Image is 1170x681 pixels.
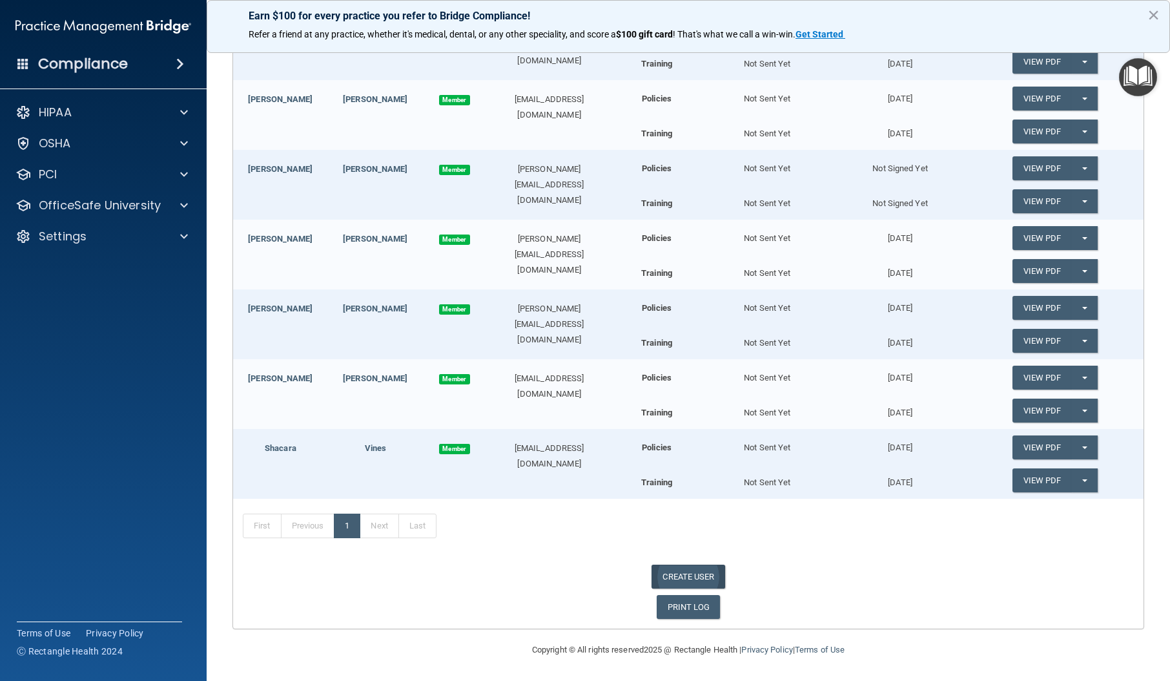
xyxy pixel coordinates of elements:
div: [DATE] [834,429,967,456]
div: Not Signed Yet [834,189,967,211]
b: Policies [642,303,672,313]
div: Copyright © All rights reserved 2025 @ Rectangle Health | | [453,629,924,671]
div: [DATE] [834,289,967,316]
span: Member [439,165,470,175]
a: Privacy Policy [86,627,144,640]
b: Training [641,59,672,68]
div: Not Sent Yet [701,259,834,281]
a: OfficeSafe University [15,198,188,213]
a: View PDF [1012,120,1072,143]
div: [PERSON_NAME][EMAIL_ADDRESS][DOMAIN_NAME] [486,162,613,208]
a: View PDF [1012,329,1072,353]
div: Not Sent Yet [701,359,834,386]
a: PCI [15,167,188,182]
span: Member [439,235,470,245]
a: View PDF [1012,226,1072,250]
a: View PDF [1012,366,1072,390]
a: View PDF [1012,50,1072,74]
b: Policies [642,163,672,173]
a: [PERSON_NAME] [248,373,313,383]
b: Training [641,129,672,138]
div: [DATE] [834,329,967,351]
button: Open Resource Center [1119,58,1157,96]
a: First [243,514,282,538]
a: Terms of Use [795,645,845,655]
div: [DATE] [834,399,967,421]
span: Ⓒ Rectangle Health 2024 [17,645,123,658]
a: [PERSON_NAME] [343,164,407,174]
p: Settings [39,229,87,244]
a: Previous [281,514,335,538]
div: Not Sent Yet [701,289,834,316]
span: Member [439,304,470,315]
div: [DATE] [834,50,967,72]
div: Not Sent Yet [701,429,834,456]
div: [EMAIL_ADDRESS][DOMAIN_NAME] [486,371,613,402]
p: Earn $100 for every practice you refer to Bridge Compliance! [249,10,1128,22]
a: Get Started [795,29,845,39]
b: Policies [642,94,672,103]
button: Close [1147,5,1160,25]
div: Not Sent Yet [701,468,834,490]
a: [PERSON_NAME] [248,234,313,244]
a: [PERSON_NAME] [343,94,407,104]
strong: $100 gift card [616,29,673,39]
img: PMB logo [15,14,191,39]
div: [DATE] [834,359,967,386]
span: Member [439,95,470,105]
a: Shacara [265,443,296,453]
a: [PERSON_NAME] [343,304,407,313]
a: OSHA [15,136,188,151]
p: OfficeSafe University [39,198,161,213]
a: View PDF [1012,259,1072,283]
span: Member [439,374,470,384]
div: [EMAIL_ADDRESS][DOMAIN_NAME] [486,441,613,472]
a: Vines [365,443,387,453]
a: PRINT LOG [657,595,721,619]
a: Settings [15,229,188,244]
p: HIPAA [39,105,72,120]
b: Training [641,268,672,278]
a: Next [360,514,398,538]
b: Training [641,477,672,487]
b: Policies [642,233,672,243]
a: [PERSON_NAME] [248,94,313,104]
a: View PDF [1012,435,1072,459]
a: CREATE USER [652,565,724,589]
a: [PERSON_NAME] [248,304,313,313]
a: Privacy Policy [741,645,792,655]
div: Not Sent Yet [701,120,834,141]
span: Refer a friend at any practice, whether it's medical, dental, or any other speciality, and score a [249,29,616,39]
div: [DATE] [834,468,967,490]
div: Not Sent Yet [701,189,834,211]
div: Not Sent Yet [701,150,834,176]
b: Training [641,408,672,417]
h4: Compliance [38,55,128,73]
a: View PDF [1012,87,1072,110]
a: 1 [334,514,360,538]
div: Not Signed Yet [834,150,967,176]
div: [DATE] [834,120,967,141]
a: View PDF [1012,156,1072,180]
div: Not Sent Yet [701,329,834,351]
a: Terms of Use [17,627,70,640]
a: [PERSON_NAME] [343,234,407,244]
b: Policies [642,443,672,452]
div: Not Sent Yet [701,80,834,107]
a: [PERSON_NAME] [343,373,407,383]
div: [DATE] [834,220,967,246]
div: [DATE] [834,80,967,107]
b: Training [641,198,672,208]
a: View PDF [1012,296,1072,320]
b: Training [641,338,672,348]
a: View PDF [1012,189,1072,213]
div: [DATE] [834,259,967,281]
a: HIPAA [15,105,188,120]
div: [EMAIL_ADDRESS][DOMAIN_NAME] [486,92,613,123]
span: Member [439,444,470,454]
b: Policies [642,373,672,382]
a: View PDF [1012,399,1072,423]
div: Not Sent Yet [701,220,834,246]
div: [PERSON_NAME][EMAIL_ADDRESS][DOMAIN_NAME] [486,231,613,278]
div: [PERSON_NAME][EMAIL_ADDRESS][DOMAIN_NAME] [486,301,613,348]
